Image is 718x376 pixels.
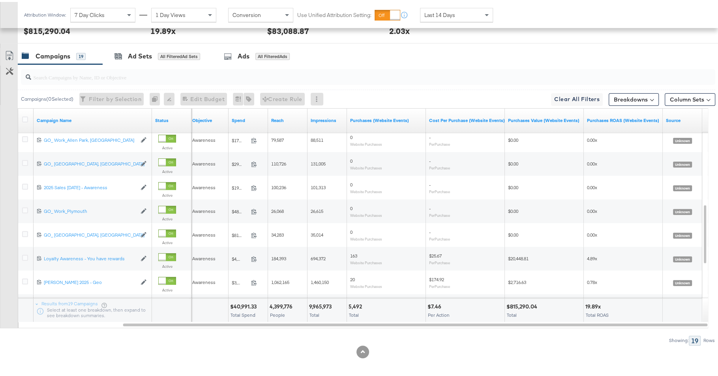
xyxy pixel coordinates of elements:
[349,301,364,308] div: 5,492
[508,206,518,212] span: $0.00
[508,254,529,259] span: $20,448.81
[673,136,692,142] span: Unknown
[508,182,518,188] span: $0.00
[669,336,689,341] div: Showing:
[311,182,326,188] span: 101,313
[267,23,309,35] div: $83,088.87
[150,91,164,103] div: 0
[158,167,176,172] label: Active
[429,140,450,145] sub: Per Purchase
[24,23,70,35] div: $815,290.04
[673,183,692,189] span: Unknown
[609,91,659,104] button: Breakdowns
[192,230,216,236] span: Awareness
[350,164,382,168] sub: Website Purchases
[271,277,289,283] span: 1,062,165
[350,274,355,280] span: 20
[76,51,86,58] div: 19
[429,156,431,162] span: -
[429,203,431,209] span: -
[44,182,137,189] a: 2025 Sales [DATE] - Awareness
[350,251,357,257] span: 163
[587,206,597,212] span: 0.00x
[44,135,137,141] div: GO_ Work_Allen Park, [GEOGRAPHIC_DATA]
[192,115,225,122] a: Your campaign's objective.
[232,207,248,212] span: $48.65
[673,278,692,284] span: Unknown
[156,9,186,17] span: 1 Day Views
[424,9,455,17] span: Last 14 Days
[673,231,692,237] span: Unknown
[350,235,382,239] sub: Website Purchases
[429,180,431,186] span: -
[271,206,284,212] span: 26,068
[350,187,382,192] sub: Website Purchases
[232,115,265,122] a: The total amount spent to date.
[666,115,699,122] a: The tool used to create this campaign. (StitcherAds Internal Only)
[232,230,248,236] span: $81.55
[128,50,152,59] div: Ad Sets
[232,254,248,260] span: $4,183.87
[192,159,216,165] span: Awareness
[665,91,715,104] button: Column Sets
[297,9,371,17] label: Use Unified Attribution Setting:
[271,182,286,188] span: 100,236
[192,182,216,188] span: Awareness
[158,214,176,220] label: Active
[271,135,284,141] span: 79,587
[231,310,255,316] span: Total Spend
[155,115,188,122] a: Shows the current state of your Ad Campaign.
[585,301,603,308] div: 19.89x
[232,135,248,141] span: $177.50
[232,278,248,284] span: $3,498.46
[44,206,137,212] div: GO_ Work_Plymouth
[673,207,692,213] span: Unknown
[238,50,249,59] div: Ads
[551,91,603,104] button: Clear All Filters
[158,286,176,291] label: Active
[309,310,319,316] span: Total
[44,159,137,165] a: GO_ [GEOGRAPHIC_DATA], [GEOGRAPHIC_DATA]
[350,140,382,145] sub: Website Purchases
[703,336,715,341] div: Rows
[311,254,326,259] span: 694,372
[158,143,176,149] label: Active
[508,230,518,236] span: $0.00
[350,203,352,209] span: 0
[389,23,410,35] div: 2.03x
[429,251,442,257] span: $25.67
[158,262,176,267] label: Active
[673,160,692,165] span: Unknown
[428,310,450,316] span: Per Action
[587,254,597,259] span: 4.89x
[44,230,137,237] a: GO_ [GEOGRAPHIC_DATA], [GEOGRAPHIC_DATA]
[673,254,692,260] span: Unknown
[44,277,137,284] div: [PERSON_NAME] 2025 - Geo
[508,159,518,165] span: $0.00
[255,51,290,58] div: All Filtered Ads
[508,277,526,283] span: $2,716.63
[271,159,286,165] span: 110,726
[587,135,597,141] span: 0.00x
[587,230,597,236] span: 0.00x
[270,310,285,316] span: People
[429,132,431,138] span: -
[21,94,73,101] div: Campaigns ( 0 Selected)
[31,64,652,80] input: Search Campaigns by Name, ID or Objective
[508,135,518,141] span: $0.00
[232,183,248,189] span: $197.59
[270,301,295,308] div: 4,399,776
[232,9,261,17] span: Conversion
[429,211,450,216] sub: Per Purchase
[192,277,216,283] span: Awareness
[429,227,431,233] span: -
[429,235,450,239] sub: Per Purchase
[429,164,450,168] sub: Per Purchase
[271,115,304,122] a: The number of people your ad was served to.
[429,258,450,263] sub: Per Purchase
[508,115,581,122] a: The total value of the purchase actions tracked by your Custom Audience pixel on your website aft...
[350,258,382,263] sub: Website Purchases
